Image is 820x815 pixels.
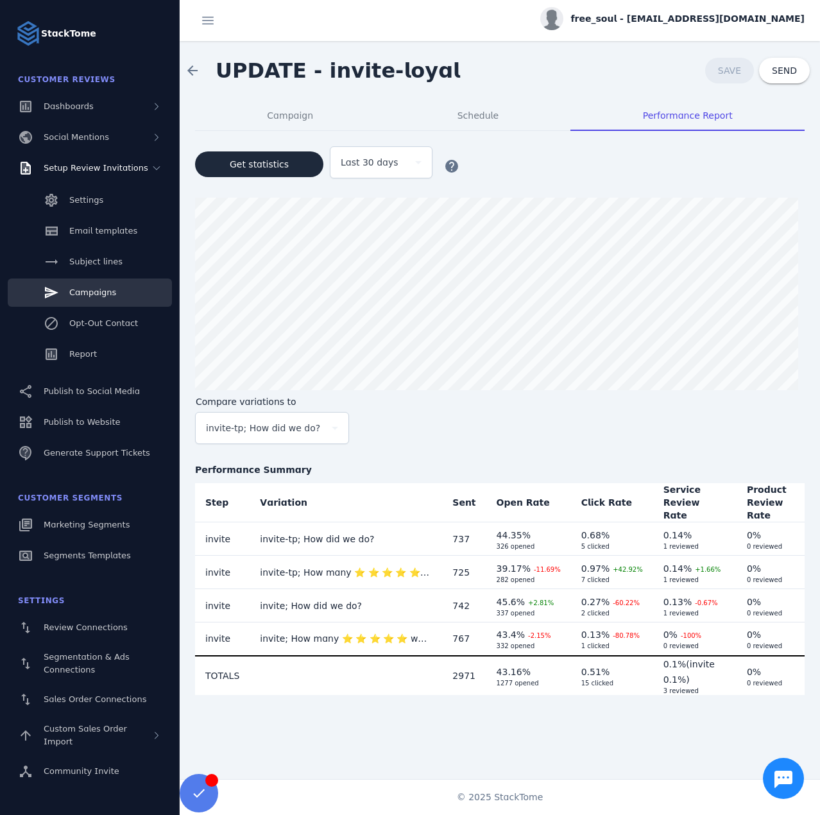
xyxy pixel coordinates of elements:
a: Review Connections [8,613,172,642]
a: Report [8,340,172,368]
span: -60.22% [613,599,640,606]
span: invite-tp; How many ⭐ ⭐ ⭐ ⭐ ⭐ would you give Free Soul? [260,567,540,578]
div: 5 clicked [581,543,643,551]
span: Review Connections [44,622,128,632]
td: invite [195,622,250,656]
span: 0% [747,630,761,640]
button: Get statistics [195,151,323,177]
th: Open Rate [486,483,571,522]
span: Last 30 days [341,155,398,170]
div: 0 reviewed [747,642,794,650]
strong: Performance Summary [195,463,805,477]
a: Community Invite [8,757,172,785]
button: SEND [759,58,810,83]
div: 0 reviewed [747,543,794,551]
span: 0.97% [581,563,610,574]
th: Service Review Rate [653,483,737,522]
td: invite [195,522,250,556]
span: 0% [747,597,761,607]
a: Sales Order Connections [8,685,172,714]
div: 282 opened [497,576,561,584]
span: Dashboards [44,101,94,111]
div: 326 opened [497,543,561,551]
div: 337 opened [497,610,561,617]
span: 43.16% [497,667,531,677]
span: Customer Reviews [18,75,115,84]
a: Subject lines [8,248,172,276]
span: 0.51% [581,667,610,677]
th: Click Rate [571,483,653,522]
div: 767 [452,631,475,646]
td: invite [195,556,250,589]
span: -2.15% [528,632,551,639]
a: Campaigns [8,279,172,307]
img: profile.jpg [540,7,563,30]
span: Marketing Segments [44,520,130,529]
div: 0 reviewed [663,642,726,650]
a: Email templates [8,217,172,245]
div: 725 [452,565,475,580]
span: Generate Support Tickets [44,448,150,458]
div: 1 reviewed [663,543,726,551]
span: -0.67% [695,599,717,606]
span: Customer Segments [18,493,123,502]
span: Opt-Out Contact [69,318,138,328]
span: invite-tp; How did we do? [206,420,320,436]
span: +2.81% [528,599,554,606]
span: (invite 0.1%) [663,659,715,685]
div: 332 opened [497,642,561,650]
span: 0.14% [663,530,692,540]
div: 3 reviewed [663,687,726,695]
th: Variation [250,483,442,522]
a: Generate Support Tickets [8,439,172,467]
span: Community Invite [44,766,119,776]
span: Publish to Social Media [44,386,140,396]
div: 0 reviewed [747,680,794,687]
span: 39.17% [497,563,531,574]
span: 0% [747,667,761,677]
span: 0% [747,530,761,540]
span: Campaigns [69,287,116,297]
th: Product Review Rate [737,483,805,522]
span: invite; How many ⭐ ⭐ ⭐ ⭐ ⭐ would you give Free Soul? [260,633,527,644]
span: 0% [663,630,678,640]
span: invite-tp; How did we do? [260,534,374,544]
div: 2971 [452,668,475,683]
span: 0% [747,563,761,574]
span: UPDATE - invite-loyal [216,58,460,83]
span: Email templates [69,226,137,236]
span: -11.69% [534,566,561,573]
span: 0.14% [663,563,692,574]
th: Sent [442,483,486,522]
div: 1 reviewed [663,610,726,617]
span: 45.6% [497,597,525,607]
a: Opt-Out Contact [8,309,172,338]
strong: StackTome [41,27,96,40]
td: TOTALS [195,656,250,695]
span: Publish to Website [44,417,120,427]
span: Performance Report [643,111,733,120]
span: -100% [681,632,701,639]
div: 737 [452,531,475,547]
mat-label: Compare variations to [196,397,296,407]
span: +42.92% [613,566,643,573]
span: 0.27% [581,597,610,607]
span: Setup Review Invitations [44,163,148,173]
a: Publish to Social Media [8,377,172,406]
span: 44.35% [497,530,531,540]
span: -80.78% [613,632,640,639]
span: Schedule [457,111,499,120]
span: Subject lines [69,257,123,266]
span: 43.4% [497,630,525,640]
span: 0.68% [581,530,610,540]
div: 15 clicked [581,680,643,687]
img: Logo image [15,21,41,46]
a: Settings [8,186,172,214]
span: Report [69,349,97,359]
a: Segments Templates [8,542,172,570]
td: invite [195,589,250,622]
span: Settings [69,195,103,205]
span: Social Mentions [44,132,109,142]
span: invite; How did we do? [260,601,362,611]
div: 1277 opened [497,680,561,687]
